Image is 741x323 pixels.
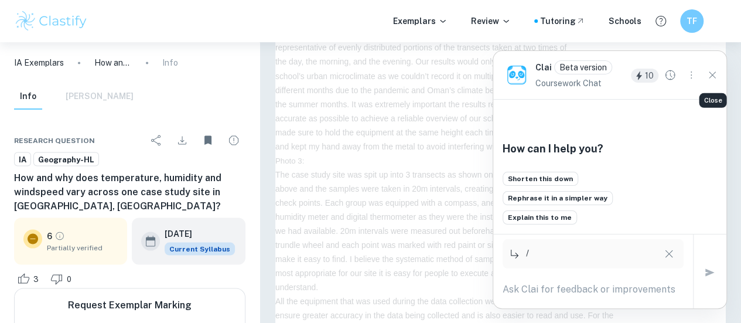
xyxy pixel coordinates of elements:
span: All the equipment that was used during the data collection were digital rather than manual which ... [275,296,641,305]
div: Like [14,269,45,288]
span: 3 [27,273,45,285]
h6: How and why does temperature, humidity and windspeed vary across one case study site in [GEOGRAPH... [14,171,245,213]
div: Report issue [222,128,245,152]
span: accurate as possible to achieve a reliable overview of our school’s microclimate, so I [275,113,578,123]
button: Shorten this down [503,172,578,186]
div: Clai is an AI assistant and is still in beta. He might sometimes make mistakes. Feel free to cont... [554,60,612,74]
span: 0 [60,273,78,285]
span: the summer months. It was extremely important the results recorded were as [275,99,551,108]
span: Geography-HL [34,154,98,165]
span: Photo 3: [275,156,304,165]
img: clai.png [507,66,526,84]
span: trundle wheel and each point was marked with red paint or silver tape to [275,240,533,249]
h6: Clai [535,61,552,74]
div: This exemplar is based on the current syllabus. Feel free to refer to it for inspiration/ideas wh... [165,242,235,255]
a: IA Exemplars [14,56,64,69]
div: Download [170,128,194,152]
div: Unbookmark [196,128,220,152]
span: above and the samples were taken in 20m intervals, creating around 25 [275,183,532,193]
h6: How can I help you? [503,141,717,157]
button: Close [703,66,722,84]
button: Help and Feedback [651,11,671,31]
span: made sure to hold the equipment at the same height each time I measured my data [275,127,574,137]
span: IA [15,154,30,165]
a: Geography-HL [33,152,99,166]
p: / [526,247,654,260]
button: Chat History [661,66,679,84]
div: Dislike [47,269,78,288]
span: understand. [275,282,318,291]
h6: TF [685,15,699,28]
span: ensure greater accuracy in the data being collected and is also easier to read and use. For the [275,310,613,319]
span: The case study site was spit up into 3 transects as shown on [275,169,493,179]
p: Coursework Chat [535,77,612,90]
span: and kept my hand away from the metal to avoid interfering with the results. [275,141,542,151]
p: Info [162,56,178,69]
span: school’s urban microclimate as we couldn’t record it on multiple days or through [275,71,561,80]
span: most appropriate for our site it is easy for people to execute and [275,268,504,277]
p: Review [471,15,511,28]
p: Beta version [559,61,607,74]
span: check points. Each group was equipped with a compass, anemometer, [275,198,528,207]
p: How and why does temperature, humidity and windspeed vary across one case study site in [GEOGRAPH... [94,56,132,69]
button: TF [680,9,704,33]
span: representative of evenly distributed portions of the transects taken at two times of [275,43,566,52]
a: IA [14,152,31,166]
img: Clastify logo [14,9,88,33]
span: Research question [14,135,95,145]
span: we had available. 20m intervals were measured out beforehand using a [275,226,532,235]
button: Options [682,66,701,84]
button: Explain this to me [503,210,577,225]
p: Exemplars [393,15,448,28]
p: 6 [47,229,52,242]
p: 10 [645,69,654,82]
span: humidity meter and digital thermometer as they were the instruments, [275,212,524,221]
a: Schools [609,15,641,28]
h6: Request Exemplar Marking [68,298,192,312]
button: Info [14,84,42,110]
button: Rephrase it in a simpler way [503,191,613,205]
span: Current Syllabus [165,242,235,255]
a: Grade partially verified [54,230,65,241]
h6: [DATE] [165,227,226,240]
span: different months due to the pandemic and Oman’s climate being too harsh during [275,85,566,94]
div: Close [699,93,726,107]
span: the day, the morning, and the evening. Our results would only be a snapshot of the [275,57,571,66]
span: make it easy to find. I believe the systematic method of sampling was [275,254,524,263]
a: Tutoring [540,15,585,28]
span: Partially verified [47,242,118,253]
div: Share [145,128,168,152]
